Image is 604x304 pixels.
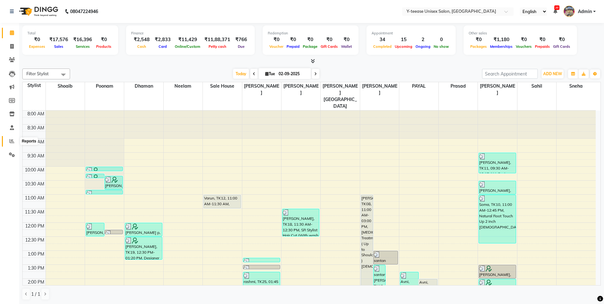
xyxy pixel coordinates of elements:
span: Filter Stylist [26,71,49,76]
span: Prasad [439,82,478,90]
span: Gift Cards [319,44,339,49]
div: 8:30 AM [26,125,46,131]
span: Gift Cards [551,44,572,49]
div: ₹0 [339,36,353,43]
div: [PERSON_NAME], TK17, 10:50 AM-11:00 AM, Eyebrows [86,190,123,194]
button: ADD NEW [542,69,564,78]
div: ₹11,88,371 [202,36,233,43]
div: 2 [414,36,432,43]
a: 20 [553,9,557,14]
div: santan [PERSON_NAME], TK13, 01:00 PM-01:30 PM, Seniour [DEMOGRAPHIC_DATA] Hair Cut Without wash [373,251,398,264]
span: Prepaids [533,44,551,49]
div: ₹0 [268,36,285,43]
div: 10:00 AM [24,167,46,173]
div: ₹1,180 [488,36,514,43]
div: 1:00 PM [26,251,46,257]
div: 9:30 AM [26,153,46,159]
span: [PERSON_NAME] [242,82,281,97]
div: 8:00 AM [26,111,46,117]
span: Vouchers [514,44,533,49]
div: rashmi, TK25, 01:30 PM-01:40 PM, Peel Off Upper Lips [243,265,280,269]
div: ₹0 [285,36,301,43]
div: [PERSON_NAME], TK03, 12:15 PM-12:25 PM, Peel Off Upper Lips [105,230,123,234]
div: Other sales [469,31,572,36]
span: Expenses [27,44,47,49]
div: ₹0 [514,36,533,43]
div: ₹766 [233,36,250,43]
span: [PERSON_NAME] [478,82,517,97]
span: Voucher [268,44,285,49]
span: Today [233,69,249,79]
span: Package [301,44,319,49]
div: [PERSON_NAME], TK26, 01:30 PM-02:00 PM, Seniour Hair Cut with Wash ( Men ) [479,265,515,278]
div: Total [27,31,113,36]
img: Admin [564,6,575,17]
span: Neelam [164,82,203,90]
span: No show [432,44,451,49]
div: 34 [372,36,393,43]
span: Online/Custom [173,44,202,49]
div: Reports [20,137,38,145]
span: Products [95,44,113,49]
span: [PERSON_NAME] [360,82,399,97]
img: logo [16,3,60,20]
div: ₹0 [301,36,319,43]
div: rashmi, TK25, 01:15 PM-01:25 PM, Eyebrows [243,258,280,262]
div: rashmi, TK25, 01:45 PM-02:20 PM, Peel Off Full Face,Peel Off Under Arms,Eyebrows [243,272,280,287]
input: Search Appointment [482,69,538,79]
div: Varun, TK12, 11:00 AM-11:30 AM, Seniour [DEMOGRAPHIC_DATA] Hair Cut Without wash [204,195,240,208]
div: ₹2,833 [152,36,173,43]
span: Dhaman [124,82,163,90]
div: [PERSON_NAME], TK11, 09:30 AM-10:15 AM, Seniour Kids Hair Cut ( Boy ) [479,153,515,173]
div: 11:00 AM [24,195,46,201]
span: PAYAL [399,82,438,90]
span: Shoaib [46,82,85,90]
div: 12:00 PM [24,223,46,229]
div: [PERSON_NAME], TK01, 10:30 AM-11:00 AM, [DEMOGRAPHIC_DATA] Head Massage ( Without Wash Coconut/al... [479,181,515,194]
span: Packages [469,44,488,49]
span: [PERSON_NAME][GEOGRAPHIC_DATA] [321,82,359,110]
span: Wallet [339,44,353,49]
span: Cash [136,44,148,49]
span: Tue [264,71,277,76]
span: Upcoming [393,44,414,49]
span: Sales [53,44,65,49]
span: Sale House [203,82,242,90]
div: 11:30 AM [24,209,46,215]
div: [PERSON_NAME], TK06, 10:00 AM-10:10 AM, Eyebrows [86,167,123,171]
span: 1 / 1 [31,291,40,298]
div: 15 [393,36,414,43]
span: 20 [554,5,559,10]
div: ₹16,396 [71,36,95,43]
span: Admin [578,8,592,15]
div: 12:30 PM [24,237,46,243]
div: Avni, TK27, 01:45 PM-02:15 PM, [GEOGRAPHIC_DATA],Peel Off Under Arms [400,272,418,285]
span: Sneha [557,82,596,90]
div: 1:30 PM [26,265,46,271]
div: [PERSON_NAME] p, TK09, 12:00 PM-12:30 PM, Designer Boy Kids Hair Cut ( SIR ) (₹300) [125,223,162,236]
span: Ongoing [414,44,432,49]
div: [PERSON_NAME], TK19, 12:30 PM-01:20 PM, Designer Men Hair Cut ( SIR ),Eyebrows,Upper Lip [125,237,162,259]
div: Appointment [372,31,451,36]
input: 2025-09-02 [277,69,309,79]
div: Soma, TK10, 11:00 AM-12:45 PM, Natural Root Touch Up 2 inch [DEMOGRAPHIC_DATA] [479,195,515,243]
span: Memberships [488,44,514,49]
span: Petty cash [207,44,228,49]
div: ₹0 [319,36,339,43]
span: [PERSON_NAME] [281,82,320,97]
div: [PERSON_NAME] p, TK16, 10:20 AM-10:50 AM, [GEOGRAPHIC_DATA],[GEOGRAPHIC_DATA],[GEOGRAPHIC_DATA] [105,176,123,189]
span: Card [157,44,168,49]
div: ₹2,548 [131,36,152,43]
span: Completed [372,44,393,49]
div: 0 [432,36,451,43]
div: ₹17,576 [47,36,71,43]
div: ₹0 [551,36,572,43]
span: Sahil [517,82,556,90]
div: [PERSON_NAME], TK03, 12:00 PM-12:30 PM, [GEOGRAPHIC_DATA],Eyebrows,Fore Head [86,223,104,236]
span: Services [74,44,91,49]
span: Prepaid [285,44,301,49]
div: ₹0 [533,36,551,43]
span: ADD NEW [543,71,562,76]
span: Due [236,44,246,49]
div: ₹11,429 [173,36,202,43]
